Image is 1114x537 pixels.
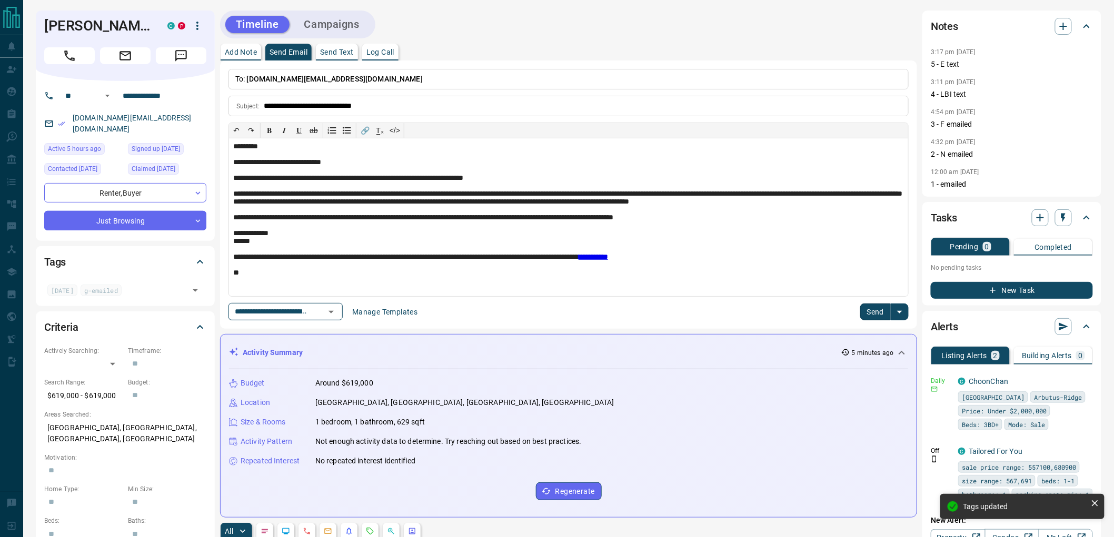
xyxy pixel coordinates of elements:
[931,179,1093,190] p: 1 - emailed
[1008,419,1045,430] span: Mode: Sale
[931,59,1093,70] p: 5 - E text
[44,315,206,340] div: Criteria
[128,163,206,178] div: Sat Oct 09 2021
[228,69,909,89] p: To:
[931,515,1093,526] p: New Alert:
[178,22,185,29] div: property.ca
[315,417,425,428] p: 1 bedroom, 1 bathroom, 629 sqft
[44,163,123,178] div: Sat May 24 2025
[931,18,958,35] h2: Notes
[536,482,602,500] button: Regenerate
[931,455,938,463] svg: Push Notification Only
[941,352,987,359] p: Listing Alerts
[958,378,966,385] div: condos.ca
[225,16,290,33] button: Timeline
[58,120,65,127] svg: Email Verified
[1022,352,1072,359] p: Building Alerts
[44,249,206,275] div: Tags
[1041,475,1075,486] span: beds: 1-1
[969,447,1022,455] a: Tailored For You
[241,417,286,428] p: Size & Rooms
[44,484,123,494] p: Home Type:
[270,48,307,56] p: Send Email
[340,123,354,138] button: Bullet list
[931,138,976,146] p: 4:32 pm [DATE]
[358,123,373,138] button: 🔗
[931,108,976,116] p: 4:54 pm [DATE]
[931,119,1093,130] p: 3 - F emailed
[950,243,979,250] p: Pending
[48,144,101,154] span: Active 5 hours ago
[315,436,582,447] p: Not enough activity data to determine. Try reaching out based on best practices.
[993,352,998,359] p: 2
[366,527,374,535] svg: Requests
[931,48,976,56] p: 3:17 pm [DATE]
[229,123,244,138] button: ↶
[44,143,123,158] div: Sun Oct 12 2025
[128,484,206,494] p: Min Size:
[241,378,265,389] p: Budget
[44,387,123,404] p: $619,000 - $619,000
[167,22,175,29] div: condos.ca
[315,397,614,408] p: [GEOGRAPHIC_DATA], [GEOGRAPHIC_DATA], [GEOGRAPHIC_DATA], [GEOGRAPHIC_DATA]
[44,17,152,34] h1: [PERSON_NAME]
[241,397,270,408] p: Location
[44,211,206,230] div: Just Browsing
[962,392,1025,402] span: [GEOGRAPHIC_DATA]
[262,123,277,138] button: 𝐁
[156,47,206,64] span: Message
[229,343,908,362] div: Activity Summary5 minutes ago
[1035,244,1072,251] p: Completed
[931,260,1093,276] p: No pending tasks
[963,502,1087,511] div: Tags updated
[315,455,415,467] p: No repeated interest identified
[296,126,302,135] span: 𝐔
[931,318,958,335] h2: Alerts
[44,410,206,419] p: Areas Searched:
[244,123,258,138] button: ↷
[931,282,1093,299] button: New Task
[44,378,123,387] p: Search Range:
[128,378,206,387] p: Budget:
[1078,352,1082,359] p: 0
[292,123,306,138] button: 𝐔
[931,14,1093,39] div: Notes
[931,89,1093,100] p: 4 - LBI text
[44,516,123,525] p: Beds:
[261,527,269,535] svg: Notes
[306,123,321,138] button: ab
[315,378,373,389] p: Around $619,000
[985,243,989,250] p: 0
[962,475,1032,486] span: size range: 567,691
[44,419,206,448] p: [GEOGRAPHIC_DATA], [GEOGRAPHIC_DATA], [GEOGRAPHIC_DATA], [GEOGRAPHIC_DATA]
[373,123,387,138] button: T̲ₓ
[345,527,353,535] svg: Listing Alerts
[132,144,180,154] span: Signed up [DATE]
[277,123,292,138] button: 𝑰
[132,164,175,174] span: Claimed [DATE]
[852,348,893,358] p: 5 minutes ago
[387,123,402,138] button: </>
[931,209,957,226] h2: Tasks
[860,303,891,320] button: Send
[962,489,1006,500] span: bathrooms: 1
[931,168,979,176] p: 12:00 am [DATE]
[962,462,1076,472] span: sale price range: 557100,680900
[931,446,952,455] p: Off
[241,436,292,447] p: Activity Pattern
[225,528,233,535] p: All
[931,314,1093,339] div: Alerts
[346,303,424,320] button: Manage Templates
[225,48,257,56] p: Add Note
[44,453,206,462] p: Motivation:
[931,386,938,393] svg: Email
[387,527,395,535] svg: Opportunities
[128,143,206,158] div: Sat Oct 09 2021
[303,527,311,535] svg: Calls
[366,48,394,56] p: Log Call
[324,527,332,535] svg: Emails
[1034,392,1082,402] span: Arbutus-Ridge
[44,183,206,202] div: Renter , Buyer
[73,114,192,133] a: [DOMAIN_NAME][EMAIL_ADDRESS][DOMAIN_NAME]
[324,305,339,319] button: Open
